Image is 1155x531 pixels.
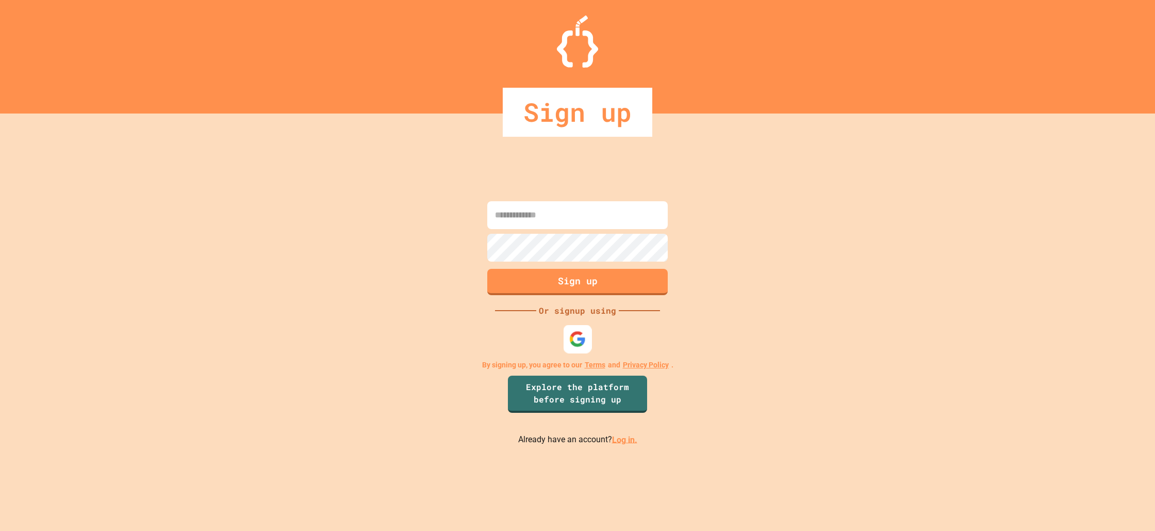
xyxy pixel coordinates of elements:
a: Explore the platform before signing up [508,376,647,413]
img: Logo.svg [557,15,598,68]
div: Sign up [503,88,652,137]
button: Sign up [487,269,668,295]
div: Or signup using [536,304,619,317]
img: google-icon.svg [569,330,586,347]
a: Privacy Policy [623,360,669,371]
a: Log in. [612,435,637,444]
p: Already have an account? [518,433,637,446]
p: By signing up, you agree to our and . [482,360,673,371]
a: Terms [585,360,605,371]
